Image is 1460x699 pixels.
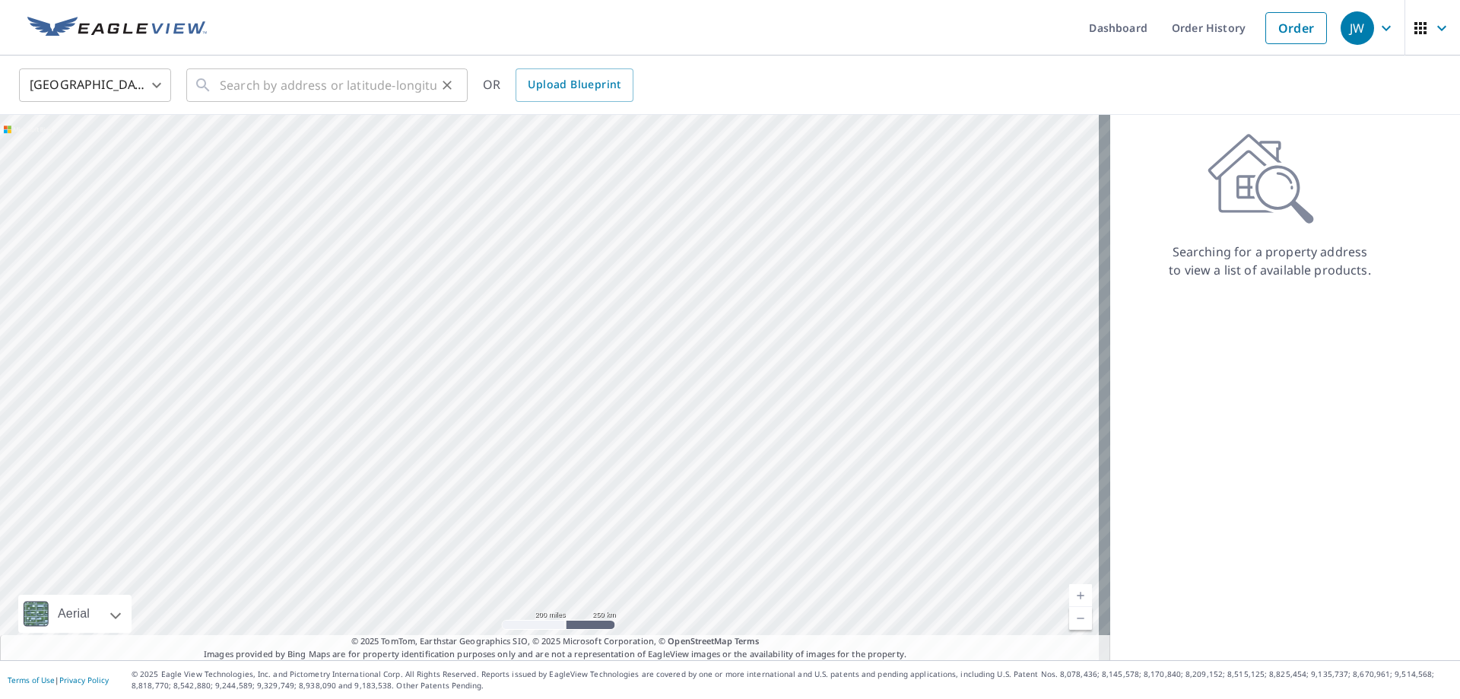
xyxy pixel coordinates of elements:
[351,635,760,648] span: © 2025 TomTom, Earthstar Geographics SIO, © 2025 Microsoft Corporation, ©
[27,17,207,40] img: EV Logo
[1341,11,1374,45] div: JW
[436,75,458,96] button: Clear
[59,675,109,685] a: Privacy Policy
[528,75,620,94] span: Upload Blueprint
[8,675,55,685] a: Terms of Use
[8,675,109,685] p: |
[132,669,1452,691] p: © 2025 Eagle View Technologies, Inc. and Pictometry International Corp. All Rights Reserved. Repo...
[1069,584,1092,607] a: Current Level 5, Zoom In
[220,64,436,106] input: Search by address or latitude-longitude
[1069,607,1092,630] a: Current Level 5, Zoom Out
[668,635,732,647] a: OpenStreetMap
[19,64,171,106] div: [GEOGRAPHIC_DATA]
[516,68,633,102] a: Upload Blueprint
[18,595,132,633] div: Aerial
[483,68,633,102] div: OR
[1168,243,1372,279] p: Searching for a property address to view a list of available products.
[53,595,94,633] div: Aerial
[735,635,760,647] a: Terms
[1265,12,1327,44] a: Order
